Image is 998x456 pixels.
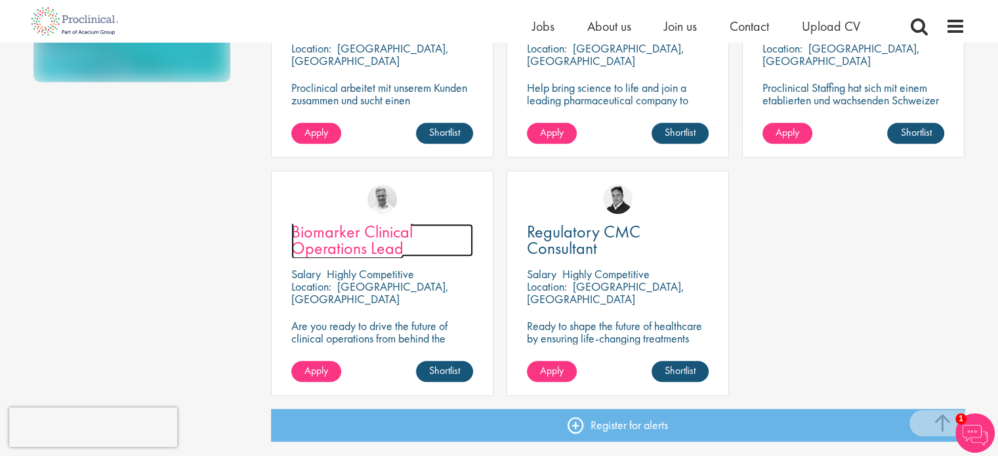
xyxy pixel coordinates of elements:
a: Regulatory CMC Consultant [527,224,709,257]
a: Join us [664,18,697,35]
span: Apply [540,125,564,139]
img: Peter Duvall [603,184,633,214]
span: Biomarker Clinical Operations Lead [291,220,413,259]
a: Shortlist [416,123,473,144]
p: Help bring science to life and join a leading pharmaceutical company to play a key role in delive... [527,81,709,144]
p: [GEOGRAPHIC_DATA], [GEOGRAPHIC_DATA] [762,41,920,68]
a: Jobs [532,18,554,35]
span: Location: [527,41,567,56]
p: [GEOGRAPHIC_DATA], [GEOGRAPHIC_DATA] [291,41,449,68]
span: Regulatory CMC Consultant [527,220,640,259]
p: Proclinical arbeitet mit unserem Kunden zusammen und sucht einen Datenbankspezialisten zur Verstä... [291,81,473,144]
p: [GEOGRAPHIC_DATA], [GEOGRAPHIC_DATA] [527,279,684,306]
p: Highly Competitive [562,266,650,281]
span: Location: [291,41,331,56]
span: Location: [527,279,567,294]
a: Upload CV [802,18,860,35]
a: Apply [527,123,577,144]
span: Apply [540,363,564,377]
span: Apply [304,363,328,377]
iframe: reCAPTCHA [9,407,177,447]
p: Proclinical Staffing hat sich mit einem etablierten und wachsenden Schweizer IT-Dienstleister zus... [762,81,944,156]
a: Register for alerts [271,409,965,442]
a: Shortlist [887,123,944,144]
a: Shortlist [652,361,709,382]
span: Location: [291,279,331,294]
span: Apply [304,125,328,139]
span: 1 [955,413,967,425]
span: Salary [291,266,321,281]
span: Apply [776,125,799,139]
p: Ready to shape the future of healthcare by ensuring life-changing treatments meet global regulato... [527,320,709,394]
a: Apply [762,123,812,144]
img: Chatbot [955,413,995,453]
p: Highly Competitive [327,266,414,281]
p: Are you ready to drive the future of clinical operations from behind the scenes? Looking to be in... [291,320,473,382]
a: Apply [291,361,341,382]
a: Contact [730,18,769,35]
a: About us [587,18,631,35]
a: Shortlist [416,361,473,382]
p: [GEOGRAPHIC_DATA], [GEOGRAPHIC_DATA] [527,41,684,68]
a: Apply [527,361,577,382]
a: Shortlist [652,123,709,144]
span: Location: [762,41,802,56]
a: Apply [291,123,341,144]
p: [GEOGRAPHIC_DATA], [GEOGRAPHIC_DATA] [291,279,449,306]
img: Joshua Bye [367,184,397,214]
a: Biomarker Clinical Operations Lead [291,224,473,257]
span: Salary [527,266,556,281]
